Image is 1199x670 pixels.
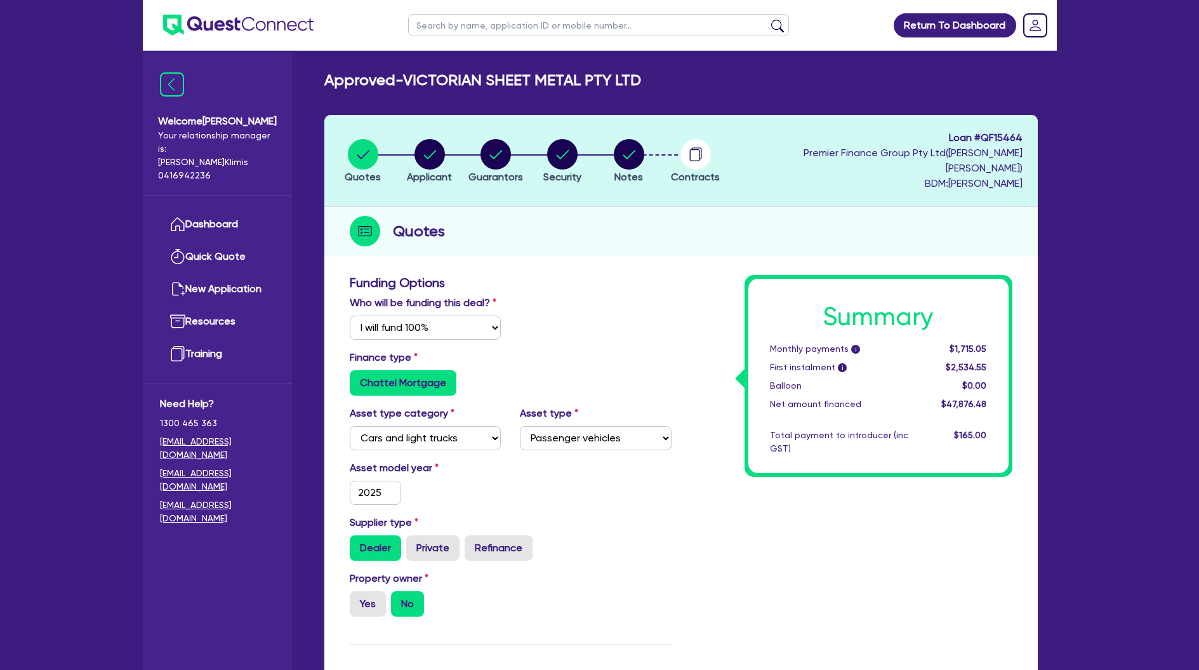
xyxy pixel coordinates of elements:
label: Refinance [465,535,533,561]
a: [EMAIL_ADDRESS][DOMAIN_NAME] [160,435,275,462]
label: Supplier type [350,515,418,530]
a: Training [160,338,275,370]
span: Contracts [671,171,720,183]
img: icon-menu-close [160,72,184,97]
label: No [391,591,424,617]
label: Who will be funding this deal? [350,295,496,311]
h3: Funding Options [350,275,672,290]
img: new-application [170,281,185,297]
span: Quotes [345,171,381,183]
img: training [170,346,185,361]
label: Asset type [520,406,578,421]
label: Finance type [350,350,418,365]
div: Monthly payments [760,342,918,356]
span: Premier Finance Group Pty Ltd ( [PERSON_NAME] [PERSON_NAME] ) [804,147,1023,174]
span: Need Help? [160,396,275,412]
label: Property owner [350,571,428,586]
span: 1300 465 363 [160,417,275,430]
span: i [851,345,860,354]
span: $2,534.55 [946,362,986,372]
img: resources [170,314,185,329]
a: [EMAIL_ADDRESS][DOMAIN_NAME] [160,467,275,493]
label: Private [406,535,460,561]
button: Security [543,138,582,185]
h2: Quotes [393,220,445,243]
div: First instalment [760,361,918,374]
span: $165.00 [954,430,986,440]
label: Yes [350,591,386,617]
div: Net amount financed [760,398,918,411]
h1: Summary [770,302,987,332]
input: Search by name, application ID or mobile number... [408,14,789,36]
img: quick-quote [170,249,185,264]
span: $1,715.05 [950,344,986,354]
span: BDM: [PERSON_NAME] [732,176,1023,191]
button: Applicant [406,138,453,185]
button: Quotes [344,138,381,185]
img: step-icon [350,216,380,246]
img: quest-connect-logo-blue [163,15,314,36]
button: Contracts [670,138,720,185]
span: $0.00 [962,380,986,391]
span: Loan # QF15464 [732,130,1023,145]
label: Dealer [350,535,401,561]
button: Notes [613,138,645,185]
div: Balloon [760,379,918,392]
span: $47,876.48 [941,399,986,409]
label: Chattel Mortgage [350,370,456,396]
a: [EMAIL_ADDRESS][DOMAIN_NAME] [160,499,275,525]
span: Welcome [PERSON_NAME] [158,114,277,129]
span: Your relationship manager is: [PERSON_NAME] Klimis 0416942236 [158,129,277,182]
label: Asset type category [350,406,454,421]
span: Notes [614,171,643,183]
div: Total payment to introducer (inc GST) [760,429,918,455]
a: Resources [160,305,275,338]
a: New Application [160,273,275,305]
h2: Approved - VICTORIAN SHEET METAL PTY LTD [324,71,641,90]
label: Asset model year [340,460,511,476]
span: Guarantors [468,171,523,183]
a: Dashboard [160,208,275,241]
span: Security [543,171,581,183]
a: Dropdown toggle [1019,9,1052,42]
a: Return To Dashboard [894,13,1016,37]
span: i [838,363,847,372]
button: Guarantors [468,138,524,185]
a: Quick Quote [160,241,275,273]
span: Applicant [407,171,452,183]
